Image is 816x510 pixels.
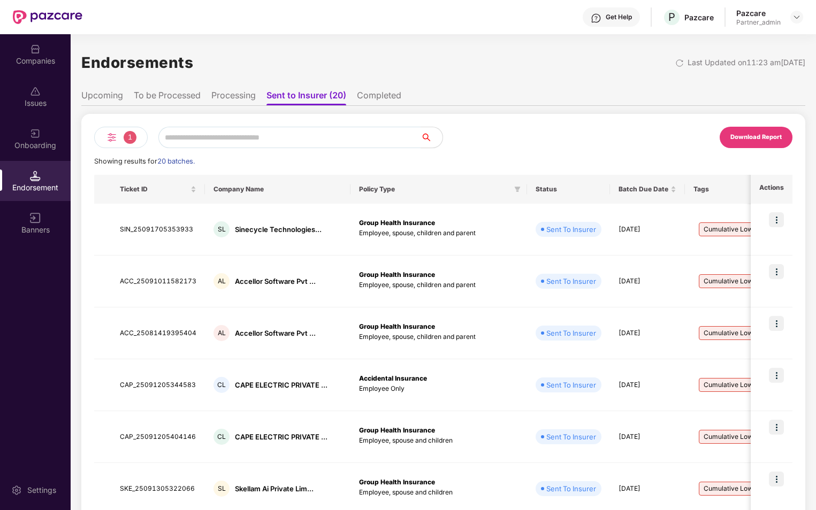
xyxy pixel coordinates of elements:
div: AL [213,325,230,341]
img: svg+xml;base64,PHN2ZyB3aWR0aD0iMjAiIGhlaWdodD0iMjAiIHZpZXdCb3g9IjAgMCAyMCAyMCIgZmlsbD0ibm9uZSIgeG... [30,128,41,139]
img: icon [769,472,784,486]
img: New Pazcare Logo [13,10,82,24]
h1: Endorsements [81,51,193,74]
td: [DATE] [610,307,685,359]
b: Group Health Insurance [359,426,435,434]
img: svg+xml;base64,PHN2ZyBpZD0iUmVsb2FkLTMyeDMyIiB4bWxucz0iaHR0cDovL3d3dy53My5vcmcvMjAwMC9zdmciIHdpZH... [675,59,684,67]
li: Completed [357,90,401,105]
img: svg+xml;base64,PHN2ZyB3aWR0aD0iMTQuNSIgaGVpZ2h0PSIxNC41IiB2aWV3Qm94PSIwIDAgMTYgMTYiIGZpbGw9Im5vbm... [30,171,41,181]
span: filter [514,186,521,192]
span: Policy Type [359,185,510,194]
li: Processing [211,90,256,105]
span: filter [512,183,523,196]
span: Ticket ID [120,185,188,194]
td: CAP_25091205344583 [111,359,205,411]
td: [DATE] [610,204,685,256]
img: svg+xml;base64,PHN2ZyBpZD0iU2V0dGluZy0yMHgyMCIgeG1sbnM9Imh0dHA6Ly93d3cudzMub3JnLzIwMDAvc3ZnIiB3aW... [11,485,22,496]
p: Employee, spouse, children and parent [359,280,518,290]
div: Pazcare [684,12,714,22]
div: Sent To Insurer [546,224,596,235]
div: Download Report [730,133,782,142]
th: Company Name [205,175,350,204]
b: Group Health Insurance [359,219,435,227]
b: Accidental Insurance [359,374,427,382]
div: Skellam Ai Private Lim... [235,484,314,494]
td: [DATE] [610,256,685,307]
span: Cumulative Low CD [699,430,769,444]
th: Batch Due Date [610,175,685,204]
p: Employee, spouse and children [359,436,518,446]
th: Status [527,175,610,204]
div: Pazcare [736,8,781,18]
span: Cumulative Low CD [699,482,769,496]
img: icon [769,316,784,331]
td: [DATE] [610,411,685,463]
span: 20 batches. [157,157,195,165]
div: Last Updated on 11:23 am[DATE] [688,57,805,68]
div: CAPE ELECTRIC PRIVATE ... [235,432,327,442]
div: Accellor Software Pvt ... [235,328,316,338]
img: svg+xml;base64,PHN2ZyBpZD0iRHJvcGRvd24tMzJ4MzIiIHhtbG5zPSJodHRwOi8vd3d3LnczLm9yZy8yMDAwL3N2ZyIgd2... [792,13,801,21]
img: icon [769,420,784,435]
td: ACC_25091011582173 [111,256,205,307]
li: Sent to Insurer (20) [266,90,346,105]
div: Sent To Insurer [546,431,596,442]
p: Employee, spouse, children and parent [359,228,518,238]
div: Sent To Insurer [546,328,596,338]
span: Cumulative Low CD [699,222,769,236]
div: SL [213,221,230,237]
div: Sent To Insurer [546,483,596,494]
img: svg+xml;base64,PHN2ZyBpZD0iSGVscC0zMngzMiIgeG1sbnM9Imh0dHA6Ly93d3cudzMub3JnLzIwMDAvc3ZnIiB3aWR0aD... [591,13,601,24]
th: Actions [751,175,792,204]
div: AL [213,273,230,289]
td: SIN_25091705353933 [111,204,205,256]
img: icon [769,368,784,383]
div: SL [213,481,230,497]
img: icon [769,264,784,279]
span: Showing results for [94,157,195,165]
img: icon [769,212,784,227]
p: Employee Only [359,384,518,394]
span: Batch Due Date [619,185,668,194]
div: CL [213,429,230,445]
div: Accellor Software Pvt ... [235,276,316,287]
span: Cumulative Low CD [699,274,769,288]
p: Employee, spouse, children and parent [359,332,518,342]
span: P [668,11,675,24]
span: search [421,133,443,142]
li: Upcoming [81,90,123,105]
img: svg+xml;base64,PHN2ZyB4bWxucz0iaHR0cDovL3d3dy53My5vcmcvMjAwMC9zdmciIHdpZHRoPSIyNCIgaGVpZ2h0PSIyNC... [105,131,118,144]
div: Settings [24,485,59,496]
div: Get Help [606,13,632,21]
td: ACC_25081419395404 [111,307,205,359]
b: Group Health Insurance [359,271,435,279]
span: 1 [124,131,136,144]
img: svg+xml;base64,PHN2ZyB3aWR0aD0iMTYiIGhlaWdodD0iMTYiIHZpZXdCb3g9IjAgMCAxNiAxNiIgZmlsbD0ibm9uZSIgeG... [30,213,41,223]
div: Sinecycle Technologies... [235,225,322,235]
div: Sent To Insurer [546,276,596,287]
div: CL [213,377,230,393]
button: search [421,127,443,148]
span: Cumulative Low CD [699,378,769,392]
b: Group Health Insurance [359,478,435,486]
img: svg+xml;base64,PHN2ZyBpZD0iQ29tcGFuaWVzIiB4bWxucz0iaHR0cDovL3d3dy53My5vcmcvMjAwMC9zdmciIHdpZHRoPS... [30,44,41,55]
th: Ticket ID [111,175,205,204]
img: svg+xml;base64,PHN2ZyBpZD0iSXNzdWVzX2Rpc2FibGVkIiB4bWxucz0iaHR0cDovL3d3dy53My5vcmcvMjAwMC9zdmciIH... [30,86,41,97]
div: CAPE ELECTRIC PRIVATE ... [235,380,327,390]
span: Cumulative Low CD [699,326,769,340]
li: To be Processed [134,90,201,105]
td: [DATE] [610,359,685,411]
div: Sent To Insurer [546,380,596,390]
div: Partner_admin [736,18,781,27]
td: CAP_25091205404146 [111,411,205,463]
p: Employee, spouse and children [359,488,518,498]
b: Group Health Insurance [359,322,435,330]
